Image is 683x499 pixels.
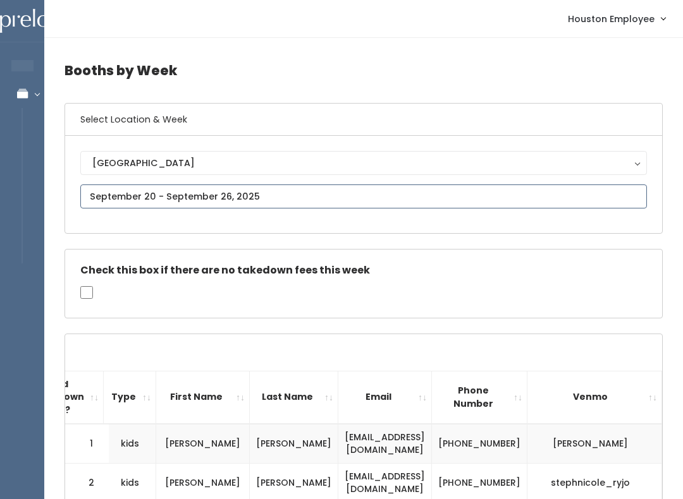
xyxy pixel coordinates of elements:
[527,424,662,464] td: [PERSON_NAME]
[80,265,647,276] h5: Check this box if there are no takedown fees this week
[555,5,678,32] a: Houston Employee
[65,53,663,88] h4: Booths by Week
[104,371,156,423] th: Type: activate to sort column ascending
[80,184,647,208] input: September 20 - September 26, 2025
[80,151,647,175] button: [GEOGRAPHIC_DATA]
[250,424,338,464] td: [PERSON_NAME]
[568,12,655,26] span: Houston Employee
[156,371,250,423] th: First Name: activate to sort column ascending
[250,371,338,423] th: Last Name: activate to sort column ascending
[65,104,662,136] h6: Select Location & Week
[338,371,432,423] th: Email: activate to sort column ascending
[104,424,156,464] td: kids
[338,424,432,464] td: [EMAIL_ADDRESS][DOMAIN_NAME]
[27,371,104,423] th: Add Takedown Fee?: activate to sort column ascending
[432,424,527,464] td: [PHONE_NUMBER]
[432,371,527,423] th: Phone Number: activate to sort column ascending
[156,424,250,464] td: [PERSON_NAME]
[65,424,109,464] td: 1
[527,371,662,423] th: Venmo: activate to sort column ascending
[92,156,635,170] div: [GEOGRAPHIC_DATA]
